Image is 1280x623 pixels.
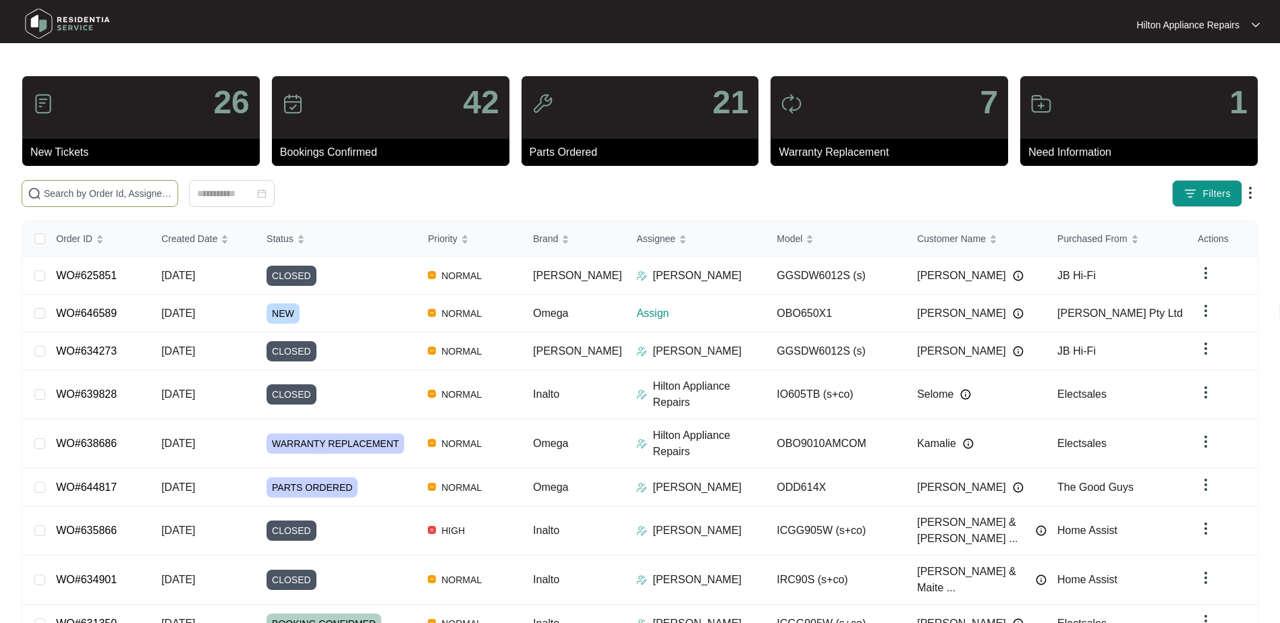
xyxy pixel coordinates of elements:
span: JB Hi-Fi [1057,270,1096,281]
span: Brand [533,231,558,246]
span: Model [777,231,802,246]
img: Assigner Icon [636,574,647,585]
span: Inalto [533,388,559,400]
td: OBO9010AMCOM [766,419,906,469]
span: Inalto [533,574,559,585]
span: CLOSED [267,384,316,405]
a: WO#639828 [56,388,117,400]
span: [PERSON_NAME] [533,270,622,281]
img: dropdown arrow [1198,434,1214,450]
img: dropdown arrow [1198,340,1214,357]
span: NORMAL [436,305,487,322]
img: dropdown arrow [1252,22,1260,28]
span: Home Assist [1057,525,1117,536]
span: Filters [1202,187,1231,201]
span: HIGH [436,523,470,539]
td: IRC90S (s+co) [766,556,906,605]
span: Inalto [533,525,559,536]
td: OBO650X1 [766,295,906,332]
span: Omega [533,307,568,319]
p: Parts Ordered [530,144,759,160]
span: PARTS ORDERED [267,477,358,498]
span: CLOSED [267,341,316,361]
span: WARRANTY REPLACEMENT [267,434,404,454]
span: [PERSON_NAME] [917,268,1006,284]
img: Vercel Logo [428,483,436,491]
img: Vercel Logo [428,526,436,534]
span: JB Hi-Fi [1057,345,1096,357]
img: dropdown arrow [1198,384,1214,400]
span: Kamalie [917,436,956,452]
td: GGSDW6012S (s) [766,257,906,295]
img: Assigner Icon [636,346,647,357]
span: CLOSED [267,521,316,541]
th: Purchased From [1047,221,1187,257]
th: Status [256,221,417,257]
p: Warranty Replacement [779,144,1008,160]
span: NORMAL [436,479,487,496]
span: [PERSON_NAME] & [PERSON_NAME] ... [917,514,1029,547]
span: Electsales [1057,388,1107,400]
th: Brand [522,221,625,257]
img: icon [282,93,304,115]
span: Order ID [56,231,92,246]
p: 1 [1229,86,1248,119]
p: Need Information [1028,144,1258,160]
span: [DATE] [161,481,195,493]
th: Order ID [45,221,150,257]
img: Assigner Icon [636,438,647,449]
span: [PERSON_NAME] & Maite ... [917,564,1029,596]
img: Assigner Icon [636,525,647,536]
img: Vercel Logo [428,575,436,583]
img: Info icon [1036,525,1047,536]
img: icon [532,93,553,115]
p: New Tickets [30,144,260,160]
img: Info icon [1036,574,1047,585]
p: 26 [213,86,249,119]
a: WO#646589 [56,307,117,319]
span: Assignee [636,231,675,246]
span: [DATE] [161,388,195,400]
span: [DATE] [161,307,195,319]
img: Vercel Logo [428,309,436,317]
span: [DATE] [161,574,195,585]
th: Assignee [625,221,766,257]
img: Assigner Icon [636,482,647,493]
th: Customer Name [906,221,1047,257]
p: 42 [463,86,499,119]
p: Hilton Appliance Repairs [652,378,766,411]
th: Created Date [150,221,256,257]
p: [PERSON_NAME] [652,268,742,284]
p: Hilton Appliance Repairs [652,427,766,460]
span: CLOSED [267,570,316,590]
th: Model [766,221,906,257]
p: [PERSON_NAME] [652,479,742,496]
img: dropdown arrow [1198,570,1214,586]
span: Priority [428,231,457,246]
span: Customer Name [917,231,986,246]
a: WO#634901 [56,574,117,585]
img: residentia service logo [20,3,115,44]
span: NORMAL [436,268,487,284]
td: ODD614X [766,469,906,506]
span: [PERSON_NAME] [917,479,1006,496]
img: Info icon [963,438,974,449]
span: Electsales [1057,438,1107,449]
p: Hilton Appliance Repairs [1136,18,1240,32]
img: dropdown arrow [1242,185,1258,201]
span: The Good Guys [1057,481,1134,493]
img: dropdown arrow [1198,521,1214,537]
p: [PERSON_NAME] [652,572,742,588]
span: NORMAL [436,572,487,588]
span: Selome [917,386,953,403]
span: [DATE] [161,525,195,536]
span: [PERSON_NAME] [917,305,1006,322]
span: [DATE] [161,438,195,449]
th: Priority [417,221,522,257]
img: dropdown arrow [1198,477,1214,493]
a: WO#634273 [56,345,117,357]
img: Vercel Logo [428,390,436,398]
img: Assigner Icon [636,389,647,400]
span: NEW [267,303,300,324]
span: Omega [533,438,568,449]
